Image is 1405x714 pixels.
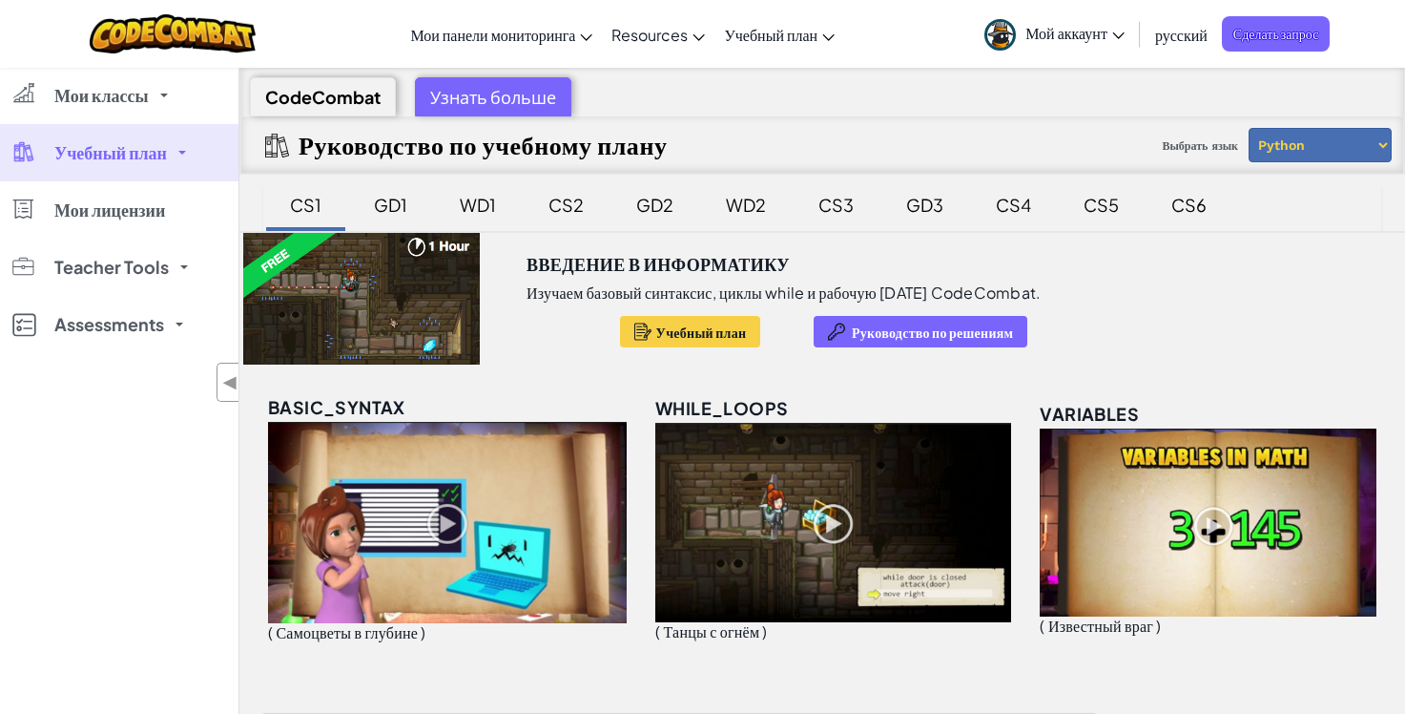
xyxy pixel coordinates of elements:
[852,325,1013,340] span: Руководство по решениям
[1154,132,1246,160] span: Выбрать язык
[655,397,788,419] span: while_loops
[655,621,660,641] span: (
[1155,25,1208,45] span: русский
[276,622,418,642] span: Самоцветы в глубине
[271,182,341,227] div: CS1
[527,283,1041,303] p: Изучаем базовый синтаксис, циклы while и рабочую [DATE] CodeCombat.
[1040,429,1376,617] img: variables_unlocked.png
[54,316,164,333] span: Assessments
[355,182,426,227] div: GD1
[421,622,425,642] span: )
[1025,23,1125,43] span: Мой аккаунт
[54,87,149,104] span: Мои классы
[410,25,575,45] span: Мои панели мониторинга
[617,182,692,227] div: GD2
[90,14,257,53] img: CodeCombat logo
[814,316,1027,347] button: Руководство по решениям
[268,622,273,642] span: (
[656,325,747,340] span: Учебный план
[401,9,602,60] a: Мои панели мониторинга
[707,182,785,227] div: WD2
[250,77,396,116] div: CodeCombat
[222,368,238,396] span: ◀
[1040,616,1044,636] span: (
[799,182,873,227] div: CS3
[762,621,767,641] span: )
[887,182,962,227] div: GD3
[620,316,761,347] button: Учебный план
[1152,182,1226,227] div: CS6
[714,9,844,60] a: Учебный план
[54,201,165,219] span: Мои лицензии
[265,134,289,157] img: IconCurriculumGuide.svg
[984,19,1016,51] img: avatar
[441,182,515,227] div: WD1
[724,25,817,45] span: Учебный план
[268,396,405,418] span: basic_syntax
[1146,9,1217,60] a: русский
[655,423,1011,622] img: while_loops_unlocked.png
[1048,616,1153,636] span: Известный враг
[299,128,667,162] h2: Руководство по учебному плану
[1064,182,1138,227] div: CS5
[54,144,167,161] span: Учебный план
[663,621,759,641] span: Танцы с огнём
[1222,16,1331,52] a: Сделать запрос
[415,77,571,116] div: Узнать больше
[268,422,627,623] img: basic_syntax_unlocked.png
[1156,616,1161,636] span: )
[54,259,169,276] span: Teacher Tools
[529,182,603,227] div: CS2
[602,9,714,60] a: Resources
[611,25,688,45] span: Resources
[1040,403,1139,425] span: variables
[527,250,790,279] h3: Введение в Информатику
[977,182,1050,227] div: CS4
[975,4,1134,64] a: Мой аккаунт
